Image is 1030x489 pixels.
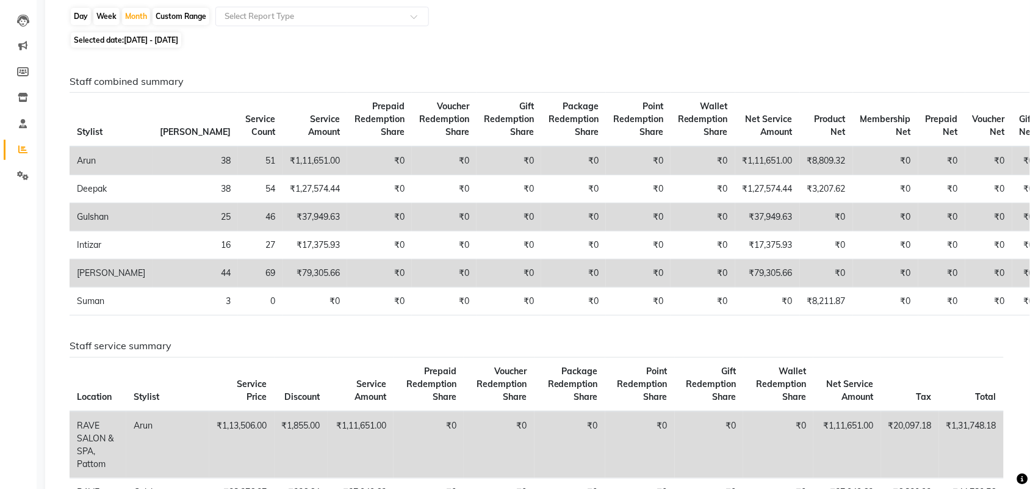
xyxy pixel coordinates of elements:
[800,288,853,316] td: ₹8,211.87
[70,203,153,231] td: Gulshan
[965,231,1012,259] td: ₹0
[355,379,386,402] span: Service Amount
[735,288,800,316] td: ₹0
[484,101,534,137] span: Gift Redemption Share
[918,259,965,288] td: ₹0
[976,391,996,402] span: Total
[464,411,535,479] td: ₹0
[283,231,347,259] td: ₹17,375.93
[743,411,813,479] td: ₹0
[918,231,965,259] td: ₹0
[800,259,853,288] td: ₹0
[77,126,103,137] span: Stylist
[71,32,181,48] span: Selected date:
[965,288,1012,316] td: ₹0
[800,147,853,175] td: ₹8,809.32
[70,175,153,203] td: Deepak
[477,366,527,402] span: Voucher Redemption Share
[549,101,599,137] span: Package Redemption Share
[671,203,735,231] td: ₹0
[70,288,153,316] td: Suman
[548,366,598,402] span: Package Redemption Share
[671,259,735,288] td: ₹0
[275,411,328,479] td: ₹1,855.00
[800,175,853,203] td: ₹3,207.62
[746,114,793,137] span: Net Service Amount
[973,114,1005,137] span: Voucher Net
[283,203,347,231] td: ₹37,949.63
[606,147,671,175] td: ₹0
[853,288,918,316] td: ₹0
[412,259,477,288] td: ₹0
[735,147,800,175] td: ₹1,11,651.00
[606,288,671,316] td: ₹0
[134,391,159,402] span: Stylist
[686,366,736,402] span: Gift Redemption Share
[238,203,283,231] td: 46
[283,175,347,203] td: ₹1,27,574.44
[671,231,735,259] td: ₹0
[70,76,1004,87] h6: Staff combined summary
[328,411,394,479] td: ₹1,11,651.00
[541,203,606,231] td: ₹0
[965,259,1012,288] td: ₹0
[419,101,469,137] span: Voucher Redemption Share
[605,411,675,479] td: ₹0
[347,288,412,316] td: ₹0
[813,411,881,479] td: ₹1,11,651.00
[918,203,965,231] td: ₹0
[541,231,606,259] td: ₹0
[347,259,412,288] td: ₹0
[535,411,605,479] td: ₹0
[153,203,238,231] td: 25
[735,203,800,231] td: ₹37,949.63
[881,411,939,479] td: ₹20,097.18
[347,203,412,231] td: ₹0
[477,203,541,231] td: ₹0
[618,366,668,402] span: Point Redemption Share
[853,175,918,203] td: ₹0
[355,101,405,137] span: Prepaid Redemption Share
[477,147,541,175] td: ₹0
[606,203,671,231] td: ₹0
[477,175,541,203] td: ₹0
[735,259,800,288] td: ₹79,305.66
[918,175,965,203] td: ₹0
[153,147,238,175] td: 38
[541,175,606,203] td: ₹0
[671,147,735,175] td: ₹0
[477,231,541,259] td: ₹0
[238,147,283,175] td: 51
[70,411,126,479] td: RAVE SALON & SPA, Pattom
[153,259,238,288] td: 44
[671,175,735,203] td: ₹0
[70,231,153,259] td: Intizar
[237,379,267,402] span: Service Price
[347,175,412,203] td: ₹0
[815,114,846,137] span: Product Net
[541,147,606,175] td: ₹0
[160,126,231,137] span: [PERSON_NAME]
[238,288,283,316] td: 0
[613,101,663,137] span: Point Redemption Share
[93,8,120,25] div: Week
[917,391,932,402] span: Tax
[853,203,918,231] td: ₹0
[238,259,283,288] td: 69
[77,391,112,402] span: Location
[122,8,150,25] div: Month
[153,175,238,203] td: 38
[965,147,1012,175] td: ₹0
[671,288,735,316] td: ₹0
[406,366,456,402] span: Prepaid Redemption Share
[756,366,806,402] span: Wallet Redemption Share
[853,259,918,288] td: ₹0
[606,231,671,259] td: ₹0
[477,259,541,288] td: ₹0
[606,259,671,288] td: ₹0
[412,288,477,316] td: ₹0
[412,231,477,259] td: ₹0
[238,231,283,259] td: 27
[541,288,606,316] td: ₹0
[153,288,238,316] td: 3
